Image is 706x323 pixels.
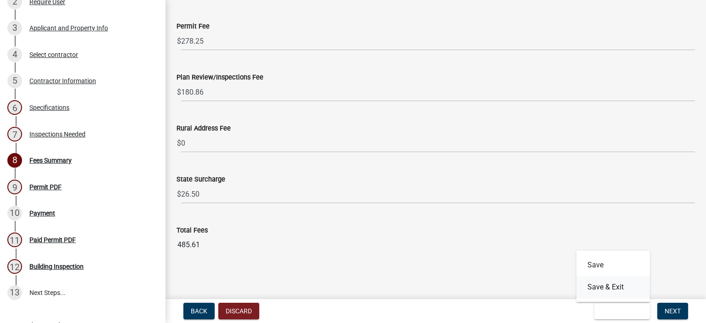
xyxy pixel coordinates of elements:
[176,83,182,102] span: $
[218,303,259,319] button: Discard
[576,254,650,276] button: Save
[29,157,72,164] div: Fees Summary
[657,303,688,319] button: Next
[7,206,22,221] div: 10
[7,153,22,168] div: 8
[7,285,22,300] div: 13
[176,227,208,234] label: Total Fees
[29,25,108,31] div: Applicant and Property Info
[594,303,650,319] button: Save & Exit
[7,74,22,88] div: 5
[29,104,69,111] div: Specifications
[29,210,55,216] div: Payment
[7,47,22,62] div: 4
[7,180,22,194] div: 9
[7,259,22,274] div: 12
[7,127,22,142] div: 7
[176,134,182,153] span: $
[191,307,207,315] span: Back
[183,303,215,319] button: Back
[29,78,96,84] div: Contractor Information
[7,232,22,247] div: 11
[176,23,210,30] label: Permit Fee
[29,131,85,137] div: Inspections Needed
[7,100,22,115] div: 6
[176,32,182,51] span: $
[576,250,650,302] div: Save & Exit
[665,307,681,315] span: Next
[176,125,231,132] label: Rural Address Fee
[29,51,78,58] div: Select contractor
[7,21,22,35] div: 3
[176,74,263,81] label: Plan Review/Inspections Fee
[29,237,76,243] div: Paid Permit PDF
[29,263,84,270] div: Building Inspection
[602,307,637,315] span: Save & Exit
[576,276,650,298] button: Save & Exit
[176,176,225,183] label: State Surcharge
[176,185,182,204] span: $
[29,184,62,190] div: Permit PDF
